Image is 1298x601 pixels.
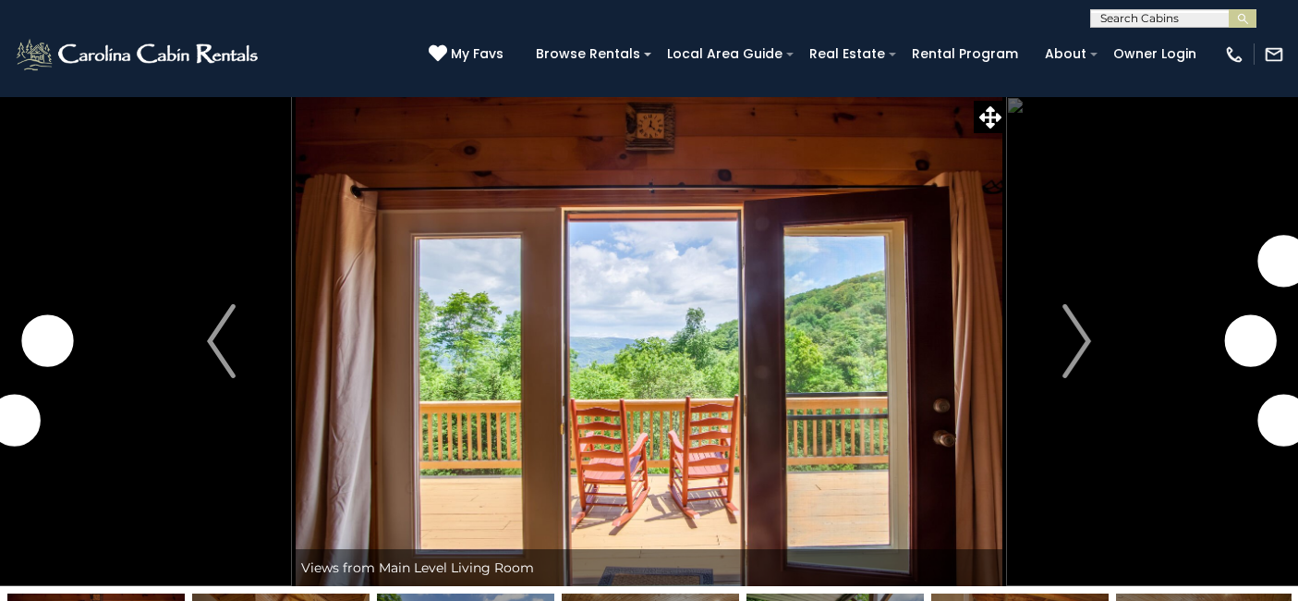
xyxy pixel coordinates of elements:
[1264,44,1284,65] img: mail-regular-white.png
[800,40,894,68] a: Real Estate
[292,549,1006,586] div: Views from Main Level Living Room
[1036,40,1096,68] a: About
[1104,40,1206,68] a: Owner Login
[429,44,508,65] a: My Favs
[14,36,263,73] img: White-1-2.png
[151,96,292,586] button: Previous
[207,304,235,378] img: arrow
[451,44,503,64] span: My Favs
[1224,44,1244,65] img: phone-regular-white.png
[527,40,649,68] a: Browse Rentals
[1006,96,1147,586] button: Next
[658,40,792,68] a: Local Area Guide
[1062,304,1090,378] img: arrow
[903,40,1027,68] a: Rental Program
